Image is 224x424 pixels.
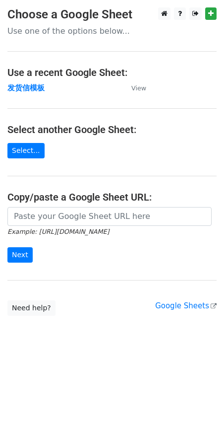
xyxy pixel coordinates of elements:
[7,124,217,136] h4: Select another Google Sheet:
[131,84,146,92] small: View
[7,300,56,316] a: Need help?
[7,143,45,158] a: Select...
[155,301,217,310] a: Google Sheets
[7,67,217,78] h4: Use a recent Google Sheet:
[121,83,146,92] a: View
[7,207,212,226] input: Paste your Google Sheet URL here
[7,26,217,36] p: Use one of the options below...
[7,191,217,203] h4: Copy/paste a Google Sheet URL:
[7,83,45,92] a: 发货信模板
[7,228,109,235] small: Example: [URL][DOMAIN_NAME]
[7,247,33,263] input: Next
[7,7,217,22] h3: Choose a Google Sheet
